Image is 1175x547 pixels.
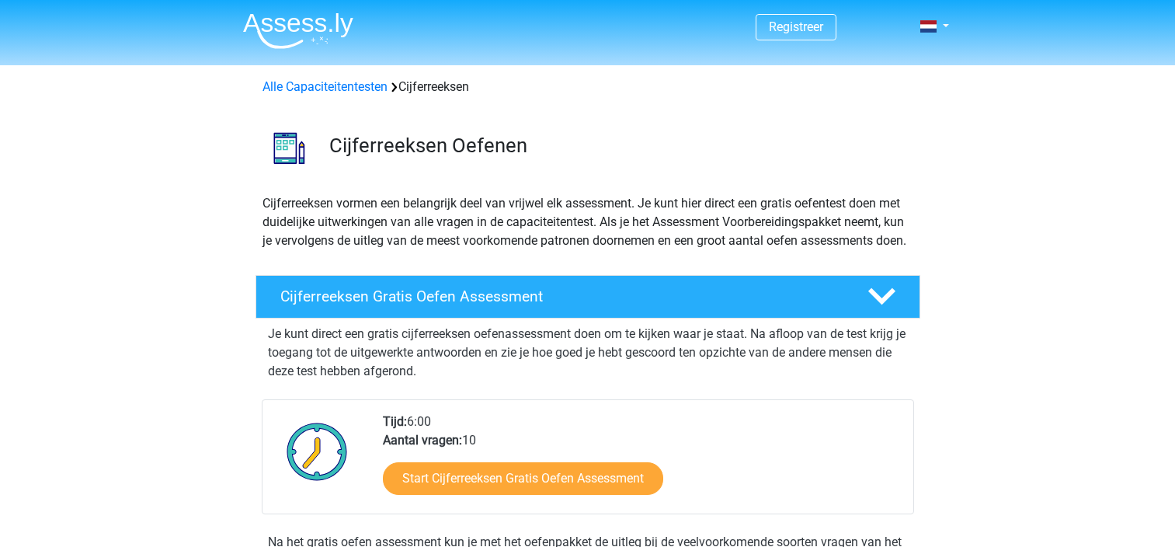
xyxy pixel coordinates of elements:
[769,19,823,34] a: Registreer
[371,413,913,514] div: 6:00 10
[383,433,462,448] b: Aantal vragen:
[278,413,356,490] img: Klok
[243,12,353,49] img: Assessly
[256,78,919,96] div: Cijferreeksen
[262,79,388,94] a: Alle Capaciteitentesten
[383,462,663,495] a: Start Cijferreeksen Gratis Oefen Assessment
[280,287,843,305] h4: Cijferreeksen Gratis Oefen Assessment
[249,275,926,319] a: Cijferreeksen Gratis Oefen Assessment
[383,414,407,429] b: Tijd:
[268,325,908,381] p: Je kunt direct een gratis cijferreeksen oefenassessment doen om te kijken waar je staat. Na afloo...
[329,134,908,158] h3: Cijferreeksen Oefenen
[256,115,322,181] img: cijferreeksen
[262,194,913,250] p: Cijferreeksen vormen een belangrijk deel van vrijwel elk assessment. Je kunt hier direct een grat...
